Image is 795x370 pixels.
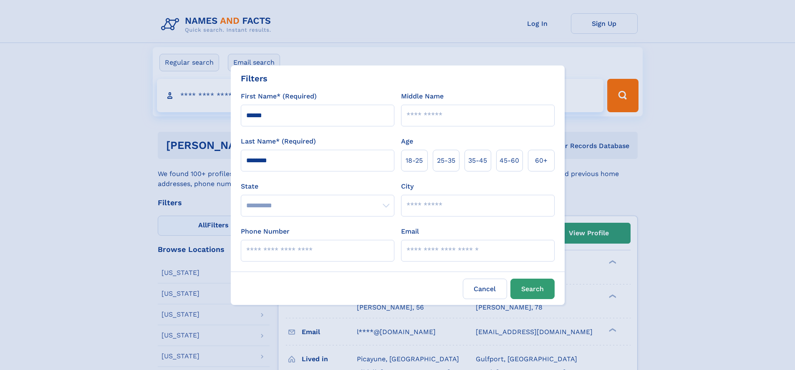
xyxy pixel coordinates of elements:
[241,136,316,146] label: Last Name* (Required)
[463,279,507,299] label: Cancel
[241,227,290,237] label: Phone Number
[468,156,487,166] span: 35‑45
[437,156,455,166] span: 25‑35
[241,91,317,101] label: First Name* (Required)
[535,156,548,166] span: 60+
[401,181,414,191] label: City
[401,91,444,101] label: Middle Name
[241,72,268,85] div: Filters
[500,156,519,166] span: 45‑60
[406,156,423,166] span: 18‑25
[401,227,419,237] label: Email
[241,181,394,191] label: State
[401,136,413,146] label: Age
[510,279,555,299] button: Search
